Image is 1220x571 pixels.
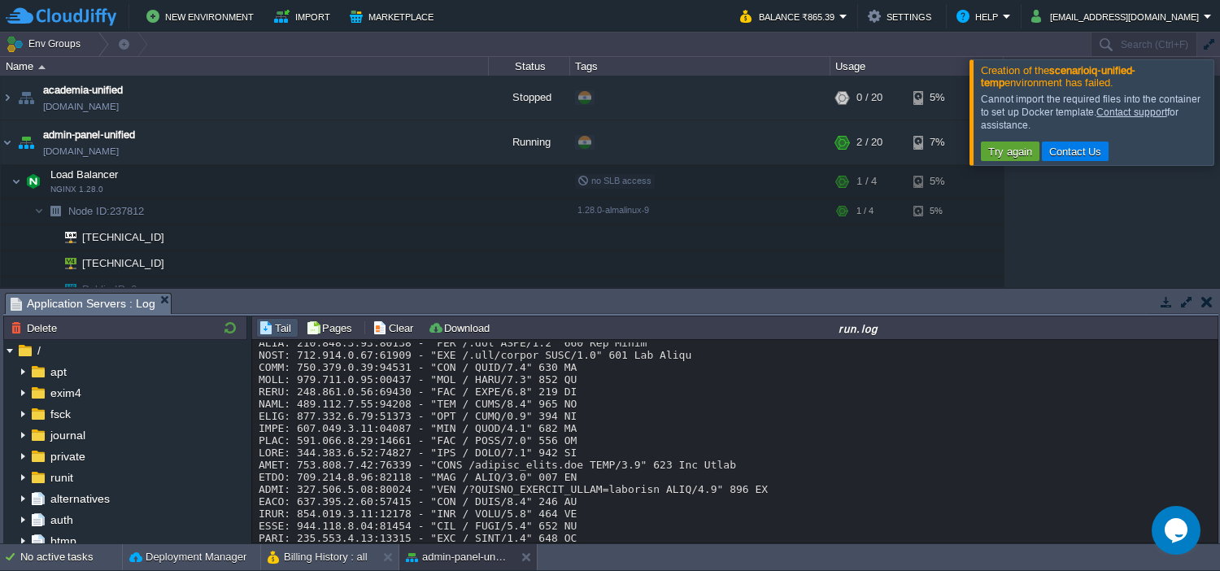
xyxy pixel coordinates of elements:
[1096,107,1166,118] a: Contact support
[47,407,73,421] a: fsck
[913,198,966,224] div: 5%
[981,64,1135,89] span: Creation of the environment has failed.
[54,277,76,302] img: AMDAwAAAACH5BAEAAAAALAAAAAABAAEAAAICRAEAOw==
[47,491,112,506] a: alternatives
[981,93,1209,132] div: Cannot import the required files into the container to set up Docker template. for assistance.
[956,7,1003,26] button: Help
[489,76,570,120] div: Stopped
[50,185,103,194] span: NGINX 1.28.0
[47,428,88,442] a: journal
[43,98,119,115] a: [DOMAIN_NAME]
[981,64,1135,89] b: scenarioiq-unified-temp
[1,120,14,164] img: AMDAwAAAACH5BAEAAAAALAAAAAABAAEAAAICRAEAOw==
[67,204,146,218] span: 237812
[868,7,936,26] button: Settings
[577,205,649,215] span: 1.28.0-almalinux-9
[490,57,569,76] div: Status
[43,127,135,143] a: admin-panel-unified
[15,120,37,164] img: AMDAwAAAACH5BAEAAAAALAAAAAABAAEAAAICRAEAOw==
[43,82,123,98] a: academia-unified
[274,7,335,26] button: Import
[81,283,139,295] a: Public IPv6
[856,198,874,224] div: 1 / 4
[49,168,120,181] a: Load BalancerNGINX 1.28.0
[856,165,877,198] div: 1 / 4
[15,76,37,120] img: AMDAwAAAACH5BAEAAAAALAAAAAABAAEAAAICRAEAOw==
[1152,506,1204,555] iframe: chat widget
[43,143,119,159] a: [DOMAIN_NAME]
[47,470,76,485] a: runit
[44,198,67,224] img: AMDAwAAAACH5BAEAAAAALAAAAAABAAEAAAICRAEAOw==
[856,76,882,120] div: 0 / 20
[913,120,966,164] div: 7%
[350,7,438,26] button: Marketplace
[81,277,139,302] span: Public IPv6
[1044,144,1107,159] button: Contact Us
[49,168,120,181] span: Load Balancer
[306,320,357,335] button: Pages
[67,204,146,218] a: Node ID:237812
[47,449,88,464] a: private
[47,534,79,548] a: btmp
[22,165,45,198] img: AMDAwAAAACH5BAEAAAAALAAAAAABAAEAAAICRAEAOw==
[571,57,830,76] div: Tags
[6,7,116,27] img: CloudJiffy
[81,231,167,243] a: [TECHNICAL_ID]
[47,364,69,379] a: apt
[6,33,86,55] button: Env Groups
[2,57,488,76] div: Name
[44,251,54,276] img: AMDAwAAAACH5BAEAAAAALAAAAAABAAEAAAICRAEAOw==
[1031,7,1204,26] button: [EMAIL_ADDRESS][DOMAIN_NAME]
[68,205,110,217] span: Node ID:
[34,343,43,358] a: /
[38,65,46,69] img: AMDAwAAAACH5BAEAAAAALAAAAAABAAEAAAICRAEAOw==
[489,120,570,164] div: Running
[54,224,76,250] img: AMDAwAAAACH5BAEAAAAALAAAAAABAAEAAAICRAEAOw==
[11,294,155,314] span: Application Servers : Log
[54,251,76,276] img: AMDAwAAAACH5BAEAAAAALAAAAAABAAEAAAICRAEAOw==
[146,7,259,26] button: New Environment
[81,257,167,269] a: [TECHNICAL_ID]
[373,320,418,335] button: Clear
[740,7,839,26] button: Balance ₹865.39
[831,57,1003,76] div: Usage
[81,224,167,250] span: [TECHNICAL_ID]
[577,176,651,185] span: no SLB access
[259,320,296,335] button: Tail
[44,277,54,302] img: AMDAwAAAACH5BAEAAAAALAAAAAABAAEAAAICRAEAOw==
[47,512,76,527] a: auth
[20,544,122,570] div: No active tasks
[47,386,84,400] a: exim4
[1,76,14,120] img: AMDAwAAAACH5BAEAAAAALAAAAAABAAEAAAICRAEAOw==
[428,320,495,335] button: Download
[81,251,167,276] span: [TECHNICAL_ID]
[913,165,966,198] div: 5%
[268,549,368,565] button: Billing History : all
[11,320,62,335] button: Delete
[856,120,882,164] div: 2 / 20
[44,224,54,250] img: AMDAwAAAACH5BAEAAAAALAAAAAABAAEAAAICRAEAOw==
[983,144,1037,159] button: Try again
[501,321,1216,335] div: run.log
[129,549,246,565] button: Deployment Manager
[34,198,44,224] img: AMDAwAAAACH5BAEAAAAALAAAAAABAAEAAAICRAEAOw==
[913,76,966,120] div: 5%
[11,165,21,198] img: AMDAwAAAACH5BAEAAAAALAAAAAABAAEAAAICRAEAOw==
[406,549,508,565] button: admin-panel-unified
